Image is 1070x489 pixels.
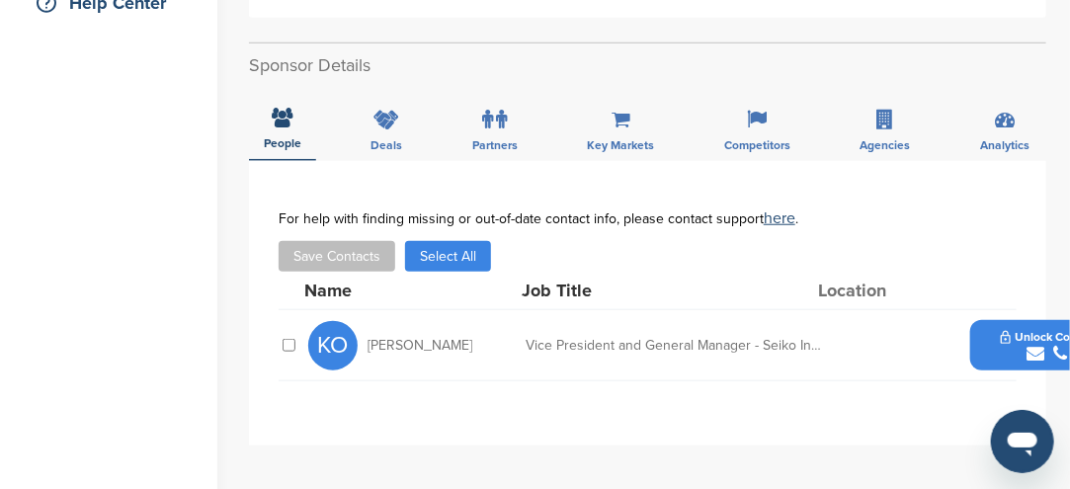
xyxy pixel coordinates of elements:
div: Vice President and General Manager - Seiko Instruments USA Inc. [526,339,822,353]
span: KO [308,321,358,370]
iframe: Button to launch messaging window [991,410,1054,473]
span: Competitors [724,139,790,151]
button: Save Contacts [279,241,395,272]
span: Agencies [861,139,911,151]
div: For help with finding missing or out-of-date contact info, please contact support . [279,210,1017,226]
span: Analytics [980,139,1029,151]
span: Partners [472,139,518,151]
span: Deals [371,139,403,151]
h2: Sponsor Details [249,52,1046,79]
a: here [764,208,795,228]
span: People [264,137,301,149]
div: Job Title [522,282,818,299]
span: [PERSON_NAME] [368,339,472,353]
div: Name [304,282,522,299]
span: Key Markets [588,139,655,151]
div: Location [818,282,966,299]
button: Select All [405,241,491,272]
